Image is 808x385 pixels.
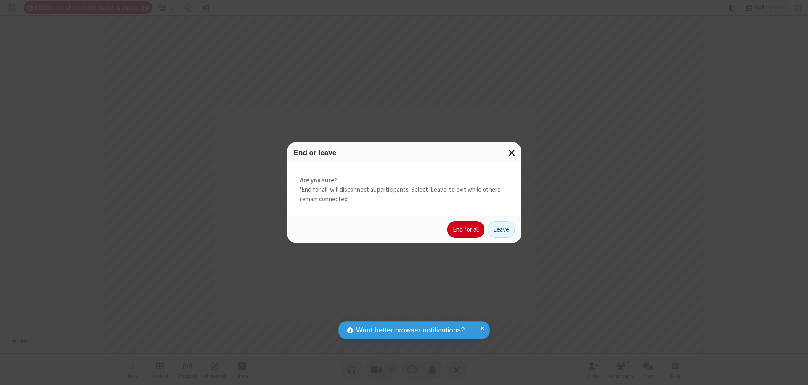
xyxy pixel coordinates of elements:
[287,163,521,217] div: 'End for all' will disconnect all participants. Select 'Leave' to exit while others remain connec...
[294,149,515,157] h3: End or leave
[447,221,484,238] button: End for all
[300,176,508,185] strong: Are you sure?
[503,142,521,163] button: Close modal
[356,325,465,336] span: Want better browser notifications?
[488,221,515,238] button: Leave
